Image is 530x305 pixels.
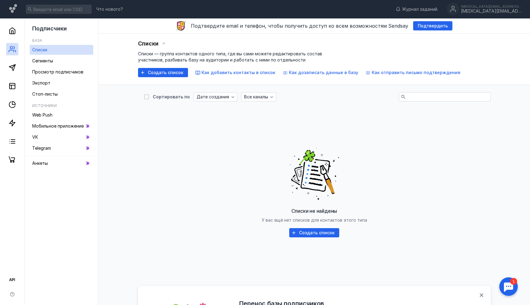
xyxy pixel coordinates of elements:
span: Подписчики [32,25,67,32]
span: Telegram [32,145,51,151]
span: Создать список [148,70,183,75]
span: Дате создания [197,94,229,100]
h5: База [32,38,42,43]
a: Просмотр подписчиков [30,67,93,77]
button: Создать список [138,68,188,77]
span: VK [32,134,38,140]
button: Как дозаписать данные в базу [283,69,358,76]
button: Как отправить письмо подтверждения [366,69,460,76]
h5: Источники [32,103,57,108]
span: Web Push [32,112,52,117]
span: Списки не найдены [291,208,337,214]
span: Анкеты [32,160,48,166]
a: Сегменты [30,56,93,66]
span: Подтвердите email и телефон, чтобы получить доступ ко всем возможностям Sendsay [191,23,408,29]
span: Журнал заданий [402,6,437,12]
a: Списки [30,45,93,55]
span: Списки [32,47,47,52]
div: 1 [14,4,21,10]
div: Сортировать по [153,95,190,99]
span: Как отправить письмо подтверждения [372,70,460,75]
span: Экспорт [32,80,50,85]
span: Что нового? [96,7,123,11]
a: Журнал заданий [393,6,440,12]
button: Как добавить контакты в список [195,69,275,76]
button: Подтвердить [413,21,452,30]
span: Все каналы [244,94,268,100]
span: Списки [138,40,159,47]
a: Мобильное приложение [30,121,93,131]
div: [MEDICAL_DATA][EMAIL_ADDRESS][DOMAIN_NAME] [461,9,522,14]
span: Сегменты [32,58,53,63]
span: Мобильное приложение [32,123,84,129]
span: Просмотр подписчиков [32,69,83,74]
div: [MEDICAL_DATA][EMAIL_ADDRESS][DOMAIN_NAME] [461,5,522,8]
a: Что нового? [93,7,126,11]
a: Экспорт [30,78,93,88]
button: Создать список [289,228,339,237]
span: Стоп-листы [32,91,58,97]
a: Telegram [30,143,93,153]
span: У вас ещё нет списков для контактов этого типа [262,217,367,223]
button: Все каналы [241,92,276,101]
span: Создать список [299,230,335,236]
span: Списки — группа контактов одного типа, где вы сами можете редактировать состав участников, разбив... [138,51,322,62]
a: VK [30,132,93,142]
a: Анкеты [30,158,93,168]
span: Подтвердить [418,23,448,29]
a: Стоп-листы [30,89,93,99]
span: Как дозаписать данные в базу [289,70,358,75]
a: Web Push [30,110,93,120]
button: Дате создания [194,92,237,101]
span: Как добавить контакты в список [202,70,275,75]
input: Введите email или CSID [26,5,92,14]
